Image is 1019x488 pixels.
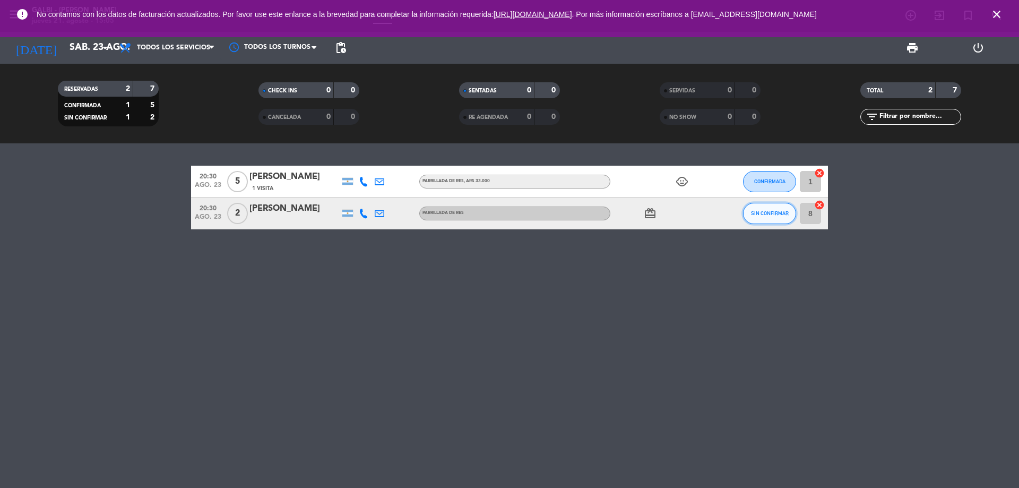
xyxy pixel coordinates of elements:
span: SIN CONFIRMAR [64,115,107,121]
span: print [906,41,919,54]
i: cancel [814,200,825,210]
i: card_giftcard [644,207,657,220]
span: CONFIRMADA [64,103,101,108]
span: RESERVADAS [64,87,98,92]
div: [PERSON_NAME] [249,170,340,184]
span: SENTADAS [469,88,497,93]
span: TOTAL [867,88,883,93]
span: NO SHOW [669,115,696,120]
strong: 2 [150,114,157,121]
strong: 7 [953,87,959,94]
span: 20:30 [195,201,221,213]
span: 2 [227,203,248,224]
span: CANCELADA [268,115,301,120]
strong: 0 [527,113,531,121]
strong: 0 [728,87,732,94]
i: arrow_drop_down [99,41,111,54]
i: power_settings_new [972,41,985,54]
span: CONFIRMADA [754,178,785,184]
span: 1 Visita [252,184,273,193]
strong: 0 [326,87,331,94]
strong: 5 [150,101,157,109]
span: ago. 23 [195,213,221,226]
input: Filtrar por nombre... [878,111,961,123]
strong: 2 [928,87,932,94]
i: error [16,8,29,21]
i: cancel [814,168,825,178]
strong: 2 [126,85,130,92]
strong: 0 [752,87,758,94]
button: SIN CONFIRMAR [743,203,796,224]
a: [URL][DOMAIN_NAME] [494,10,572,19]
span: , ARS 33.000 [464,179,490,183]
span: ago. 23 [195,182,221,194]
i: child_care [676,175,688,188]
span: 20:30 [195,169,221,182]
strong: 0 [551,87,558,94]
span: CHECK INS [268,88,297,93]
span: 5 [227,171,248,192]
a: . Por más información escríbanos a [EMAIL_ADDRESS][DOMAIN_NAME] [572,10,817,19]
span: Todos los servicios [137,44,210,52]
strong: 0 [326,113,331,121]
button: CONFIRMADA [743,171,796,192]
strong: 1 [126,101,130,109]
div: [PERSON_NAME] [249,202,340,216]
span: pending_actions [334,41,347,54]
strong: 0 [752,113,758,121]
span: Parrillada de Res [422,179,490,183]
i: filter_list [866,110,878,123]
strong: 0 [527,87,531,94]
span: Parrillada de Res [422,211,464,215]
strong: 0 [351,113,357,121]
strong: 1 [126,114,130,121]
strong: 0 [351,87,357,94]
div: LOG OUT [945,32,1011,64]
span: SERVIDAS [669,88,695,93]
strong: 7 [150,85,157,92]
span: SIN CONFIRMAR [751,210,789,216]
i: [DATE] [8,36,64,59]
i: close [990,8,1003,21]
strong: 0 [728,113,732,121]
span: No contamos con los datos de facturación actualizados. Por favor use este enlance a la brevedad p... [37,10,817,19]
strong: 0 [551,113,558,121]
span: RE AGENDADA [469,115,508,120]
